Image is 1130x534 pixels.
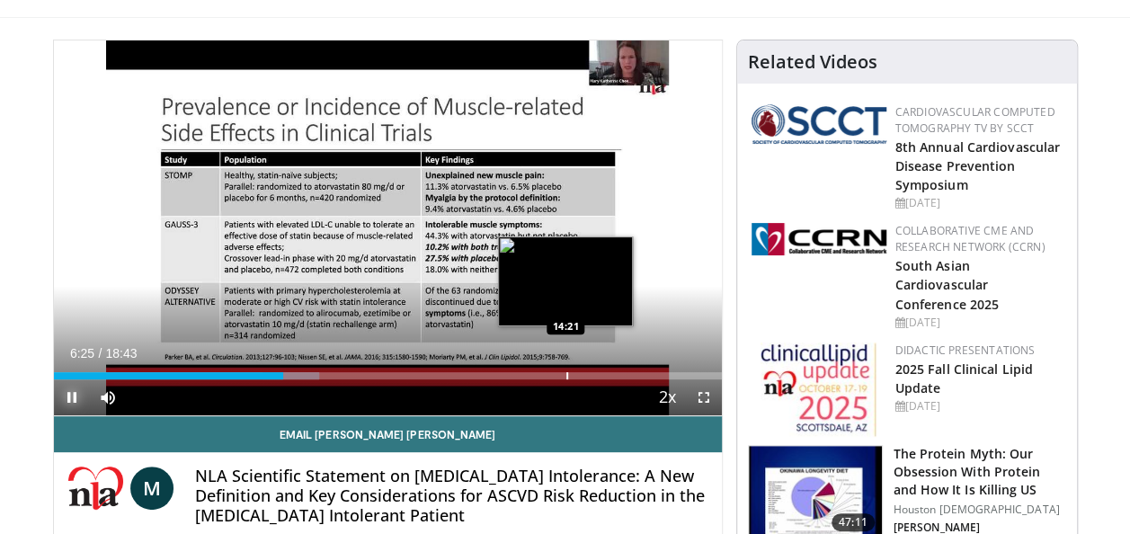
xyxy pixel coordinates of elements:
[99,346,102,360] span: /
[895,138,1061,193] a: 8th Annual Cardiovascular Disease Prevention Symposium
[68,467,124,510] img: National Lipid Association
[90,379,126,415] button: Mute
[895,257,1000,312] a: South Asian Cardiovascular Conference 2025
[195,467,707,525] h4: NLA Scientific Statement on [MEDICAL_DATA] Intolerance: A New Definition and Key Considerations f...
[895,398,1063,414] div: [DATE]
[895,223,1045,254] a: Collaborative CME and Research Network (CCRN)
[70,346,94,360] span: 6:25
[748,51,877,73] h4: Related Videos
[105,346,137,360] span: 18:43
[894,445,1066,499] h3: The Protein Myth: Our Obsession With Protein and How It Is Killing US
[895,315,1063,331] div: [DATE]
[832,513,875,531] span: 47:11
[752,104,886,144] img: 51a70120-4f25-49cc-93a4-67582377e75f.png.150x105_q85_autocrop_double_scale_upscale_version-0.2.png
[895,360,1033,396] a: 2025 Fall Clinical Lipid Update
[650,379,686,415] button: Playback Rate
[895,104,1055,136] a: Cardiovascular Computed Tomography TV by SCCT
[498,236,633,326] img: image.jpeg
[686,379,722,415] button: Fullscreen
[894,503,1066,517] p: Houston [DEMOGRAPHIC_DATA]
[895,195,1063,211] div: [DATE]
[54,416,722,452] a: Email [PERSON_NAME] [PERSON_NAME]
[761,343,876,437] img: d65bce67-f81a-47c5-b47d-7b8806b59ca8.jpg.150x105_q85_autocrop_double_scale_upscale_version-0.2.jpg
[54,372,722,379] div: Progress Bar
[54,40,722,416] video-js: Video Player
[54,379,90,415] button: Pause
[752,223,886,255] img: a04ee3ba-8487-4636-b0fb-5e8d268f3737.png.150x105_q85_autocrop_double_scale_upscale_version-0.2.png
[130,467,174,510] a: M
[895,343,1063,359] div: Didactic Presentations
